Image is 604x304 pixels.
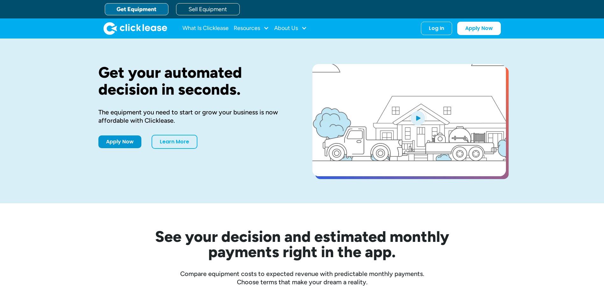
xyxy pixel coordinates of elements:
[98,270,506,286] div: Compare equipment costs to expected revenue with predictable monthly payments. Choose terms that ...
[98,135,141,148] a: Apply Now
[103,22,167,35] a: home
[429,25,444,32] div: Log In
[105,3,168,15] a: Get Equipment
[124,229,480,259] h2: See your decision and estimated monthly payments right in the app.
[312,64,506,176] a: open lightbox
[98,108,292,125] div: The equipment you need to start or grow your business is now affordable with Clicklease.
[103,22,167,35] img: Clicklease logo
[409,109,426,127] img: Blue play button logo on a light blue circular background
[98,64,292,98] h1: Get your automated decision in seconds.
[176,3,240,15] a: Sell Equipment
[457,22,501,35] a: Apply Now
[182,22,229,35] a: What Is Clicklease
[152,135,197,149] a: Learn More
[234,22,269,35] div: Resources
[274,22,307,35] div: About Us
